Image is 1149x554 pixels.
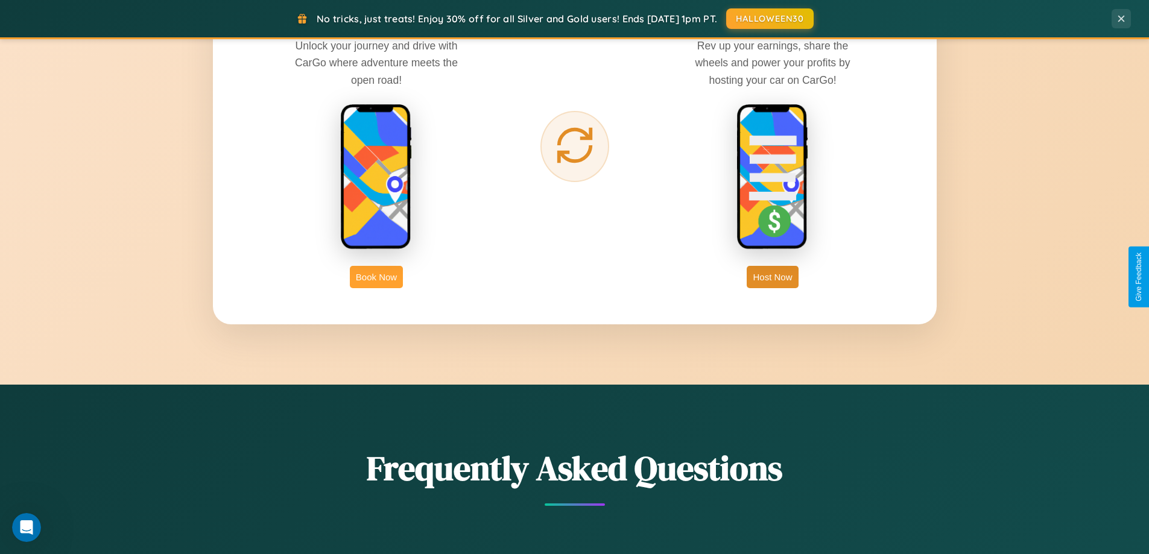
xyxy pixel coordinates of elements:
span: No tricks, just treats! Enjoy 30% off for all Silver and Gold users! Ends [DATE] 1pm PT. [317,13,717,25]
div: Give Feedback [1135,253,1143,301]
iframe: Intercom live chat [12,513,41,542]
img: rent phone [340,104,413,251]
p: Rev up your earnings, share the wheels and power your profits by hosting your car on CarGo! [682,37,863,88]
h2: Frequently Asked Questions [213,445,937,491]
img: host phone [736,104,809,251]
button: Book Now [350,266,403,288]
button: HALLOWEEN30 [726,8,814,29]
p: Unlock your journey and drive with CarGo where adventure meets the open road! [286,37,467,88]
button: Host Now [747,266,798,288]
